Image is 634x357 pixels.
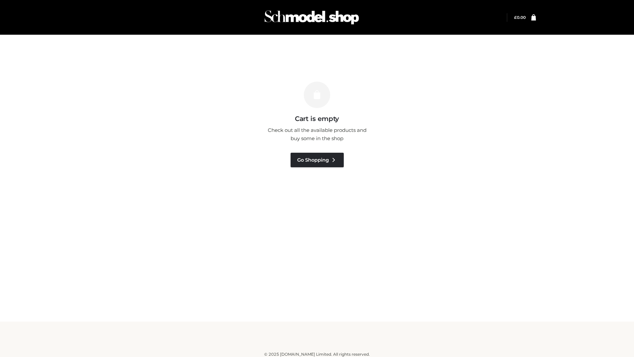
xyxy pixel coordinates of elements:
[113,115,521,123] h3: Cart is empty
[514,15,526,20] bdi: 0.00
[262,4,361,30] img: Schmodel Admin 964
[514,15,526,20] a: £0.00
[514,15,517,20] span: £
[264,126,370,143] p: Check out all the available products and buy some in the shop
[291,153,344,167] a: Go Shopping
